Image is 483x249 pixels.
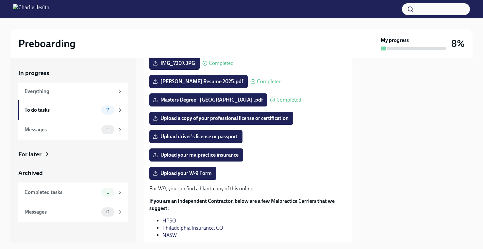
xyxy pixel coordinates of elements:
strong: If you are an Independent Contractor, below are a few Malpractice Carriers that we suggest: [149,198,335,211]
div: Everything [25,88,114,95]
span: Upload a copy of your professional license or certification [154,115,289,122]
img: CharlieHealth [13,4,49,14]
p: For W9, you can find a blank copy of this online. [149,185,347,192]
a: Archived [18,169,128,177]
div: Messages [25,126,99,133]
strong: My progress [381,37,409,44]
span: 1 [103,190,113,195]
span: Upload your malpractice insurance [154,152,239,158]
a: Messages1 [18,120,128,140]
a: Philadelphia Insurance. CO [162,225,223,231]
span: Completed [209,61,234,66]
span: Upload your W-9 Form [154,170,212,177]
a: HPSO [162,218,176,224]
span: 7 [103,107,113,112]
div: Messages [25,208,99,216]
span: Upload driver's license or passport [154,133,238,140]
label: Upload your malpractice insurance [149,148,243,162]
a: Everything [18,83,128,100]
span: IMG_7207.JPG [154,60,195,67]
span: 0 [102,209,113,214]
div: To do tasks [25,106,99,114]
a: In progress [18,69,128,77]
label: Upload your W-9 Form [149,167,216,180]
label: [PERSON_NAME] Resume 2025.pdf [149,75,248,88]
span: Masters Degree - [GEOGRAPHIC_DATA] .pdf [154,97,263,103]
label: Upload a copy of your professional license or certification [149,112,293,125]
label: IMG_7207.JPG [149,57,200,70]
div: For later [18,150,42,159]
div: Completed tasks [25,189,99,196]
span: [PERSON_NAME] Resume 2025.pdf [154,78,243,85]
a: For later [18,150,128,159]
label: Masters Degree - [GEOGRAPHIC_DATA] .pdf [149,93,267,106]
span: Completed [257,79,282,84]
span: 1 [103,127,113,132]
h2: Preboarding [18,37,75,50]
h3: 8% [451,38,465,49]
a: NASW [162,232,177,238]
a: Messages0 [18,202,128,222]
label: Upload driver's license or passport [149,130,242,143]
a: To do tasks7 [18,100,128,120]
a: Completed tasks1 [18,182,128,202]
span: Completed [276,97,301,103]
